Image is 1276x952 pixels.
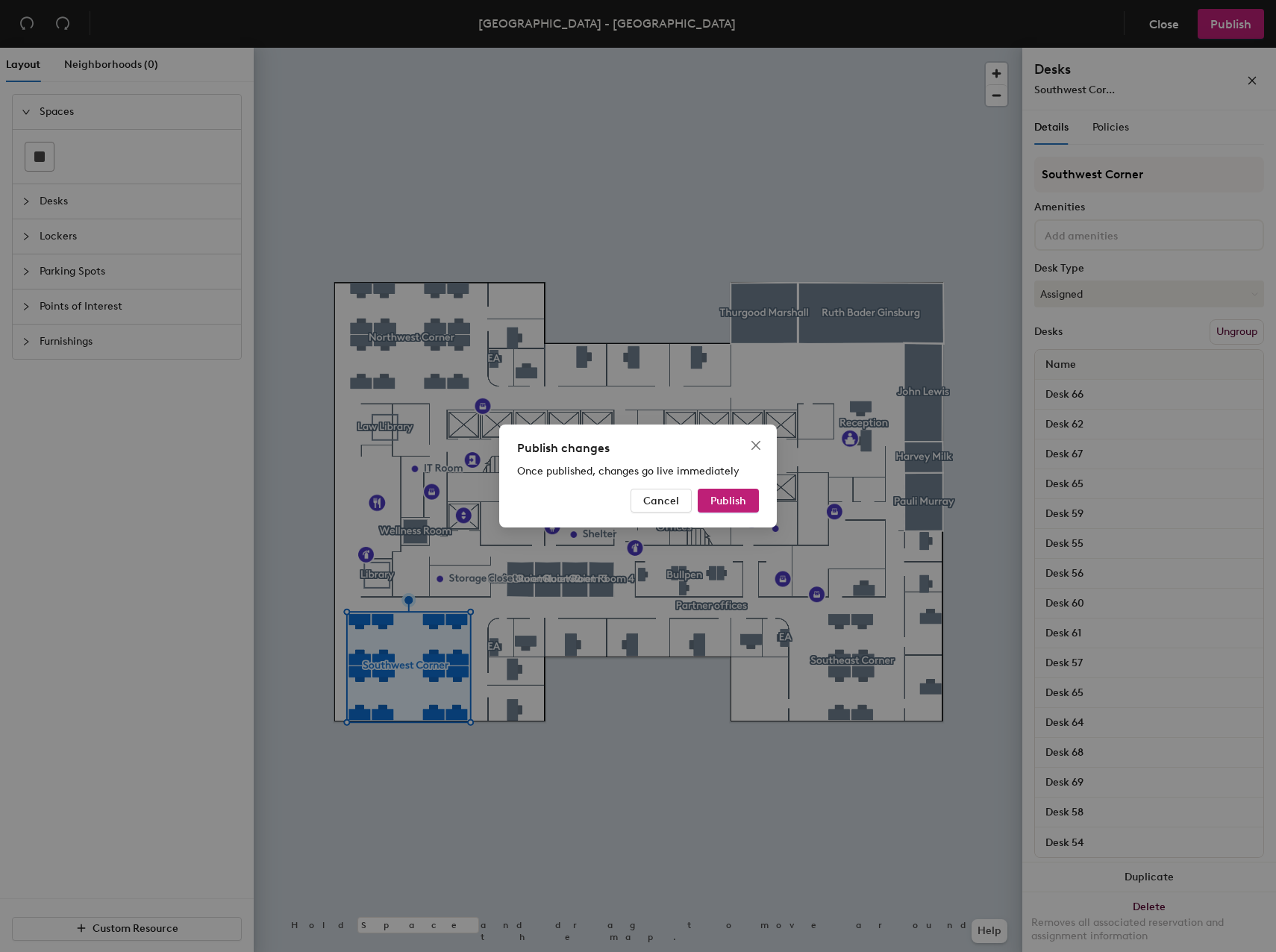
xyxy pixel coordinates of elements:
span: Once published, changes go live immediately [517,465,739,477]
div: Publish changes [517,439,759,457]
span: Close [744,439,768,451]
span: Publish [710,495,746,507]
button: Close [744,433,768,457]
button: Publish [698,489,759,513]
span: Cancel [643,495,679,507]
button: Cancel [631,489,692,513]
span: close [750,439,762,451]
